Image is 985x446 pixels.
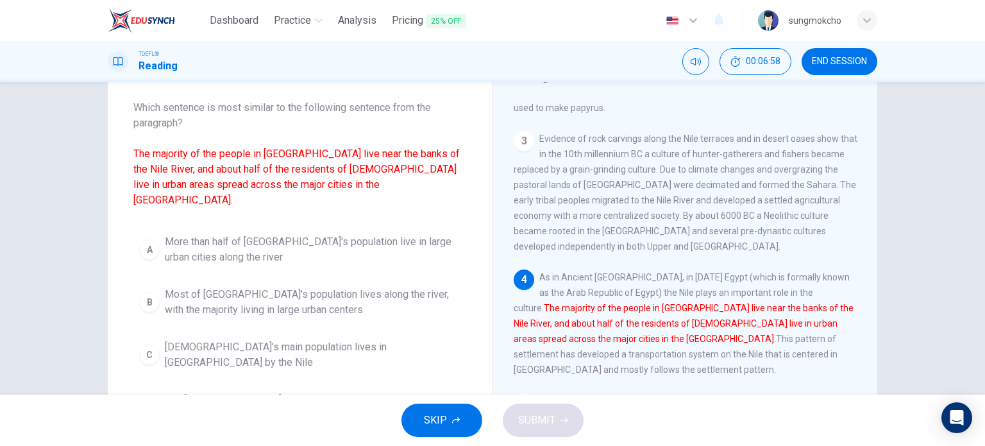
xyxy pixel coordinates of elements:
[165,392,461,423] span: The [GEOGRAPHIC_DATA] holds large urban cities where half of [GEOGRAPHIC_DATA]'s population lives
[139,58,178,74] h1: Reading
[139,239,160,260] div: A
[165,287,461,318] span: Most of [GEOGRAPHIC_DATA]'s population lives along the river, with the majority living in large u...
[108,8,205,33] a: EduSynch logo
[133,100,467,208] span: Which sentence is most similar to the following sentence from the paragraph?
[133,281,467,323] button: BMost of [GEOGRAPHIC_DATA]'s population lives along the river, with the majority living in large ...
[139,49,159,58] span: TOEFL®
[333,9,382,32] button: Analysis
[941,402,972,433] div: Open Intercom Messenger
[758,10,779,31] img: Profile picture
[133,228,467,271] button: AMore than half of [GEOGRAPHIC_DATA]'s population live in large urban cities along the river
[333,9,382,33] a: Analysis
[133,334,467,376] button: C[DEMOGRAPHIC_DATA]'s main population lives in [GEOGRAPHIC_DATA] by the Nile
[205,9,264,33] a: Dashboard
[514,131,534,151] div: 3
[802,48,877,75] button: END SESSION
[426,14,466,28] span: 25% OFF
[664,16,680,26] img: en
[338,13,376,28] span: Analysis
[133,386,467,429] button: DThe [GEOGRAPHIC_DATA] holds large urban cities where half of [GEOGRAPHIC_DATA]'s population lives
[514,133,857,252] span: Evidence of rock carvings along the Nile terraces and in desert oases show that in the 10th mille...
[210,13,258,28] span: Dashboard
[108,8,175,33] img: EduSynch logo
[746,56,780,67] span: 00:06:58
[139,292,160,313] div: B
[139,345,160,365] div: C
[682,48,709,75] div: Mute
[205,9,264,32] button: Dashboard
[387,9,471,33] button: Pricing25% OFF
[401,404,482,437] button: SKIP
[274,13,311,28] span: Practice
[133,148,460,206] font: The majority of the people in [GEOGRAPHIC_DATA] live near the banks of the Nile River, and about ...
[514,270,534,290] div: 4
[165,339,461,370] span: [DEMOGRAPHIC_DATA]'s main population lives in [GEOGRAPHIC_DATA] by the Nile
[165,234,461,265] span: More than half of [GEOGRAPHIC_DATA]'s population live in large urban cities along the river
[392,13,466,29] span: Pricing
[720,48,791,75] button: 00:06:58
[789,13,841,28] div: sungmokcho
[514,272,854,375] span: As in Ancient [GEOGRAPHIC_DATA], in [DATE] Egypt (which is formally known as the Arab Republic of...
[269,9,328,32] button: Practice
[424,411,447,429] span: SKIP
[812,56,867,67] span: END SESSION
[720,48,791,75] div: Hide
[514,393,534,413] div: 5
[514,303,854,344] font: The majority of the people in [GEOGRAPHIC_DATA] live near the banks of the Nile River, and about ...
